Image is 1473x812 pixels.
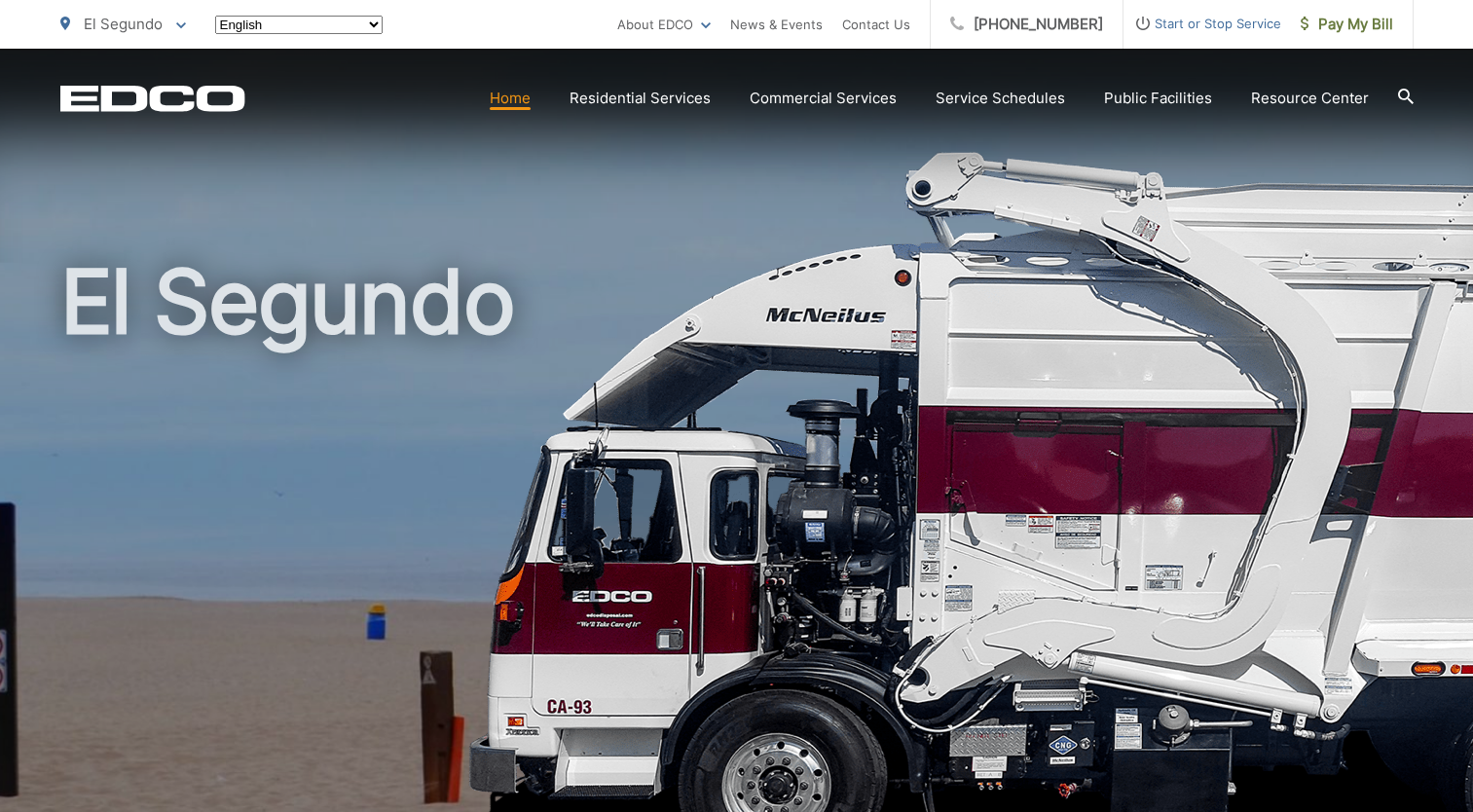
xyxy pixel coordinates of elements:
[570,87,711,110] a: Residential Services
[730,13,823,36] a: News & Events
[215,16,383,34] select: Select a language
[842,13,910,36] a: Contact Us
[1251,87,1369,110] a: Resource Center
[617,13,711,36] a: About EDCO
[750,87,897,110] a: Commercial Services
[490,87,531,110] a: Home
[1301,13,1393,36] span: Pay My Bill
[60,85,245,112] a: EDCD logo. Return to the homepage.
[84,15,163,33] span: El Segundo
[1104,87,1212,110] a: Public Facilities
[936,87,1065,110] a: Service Schedules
